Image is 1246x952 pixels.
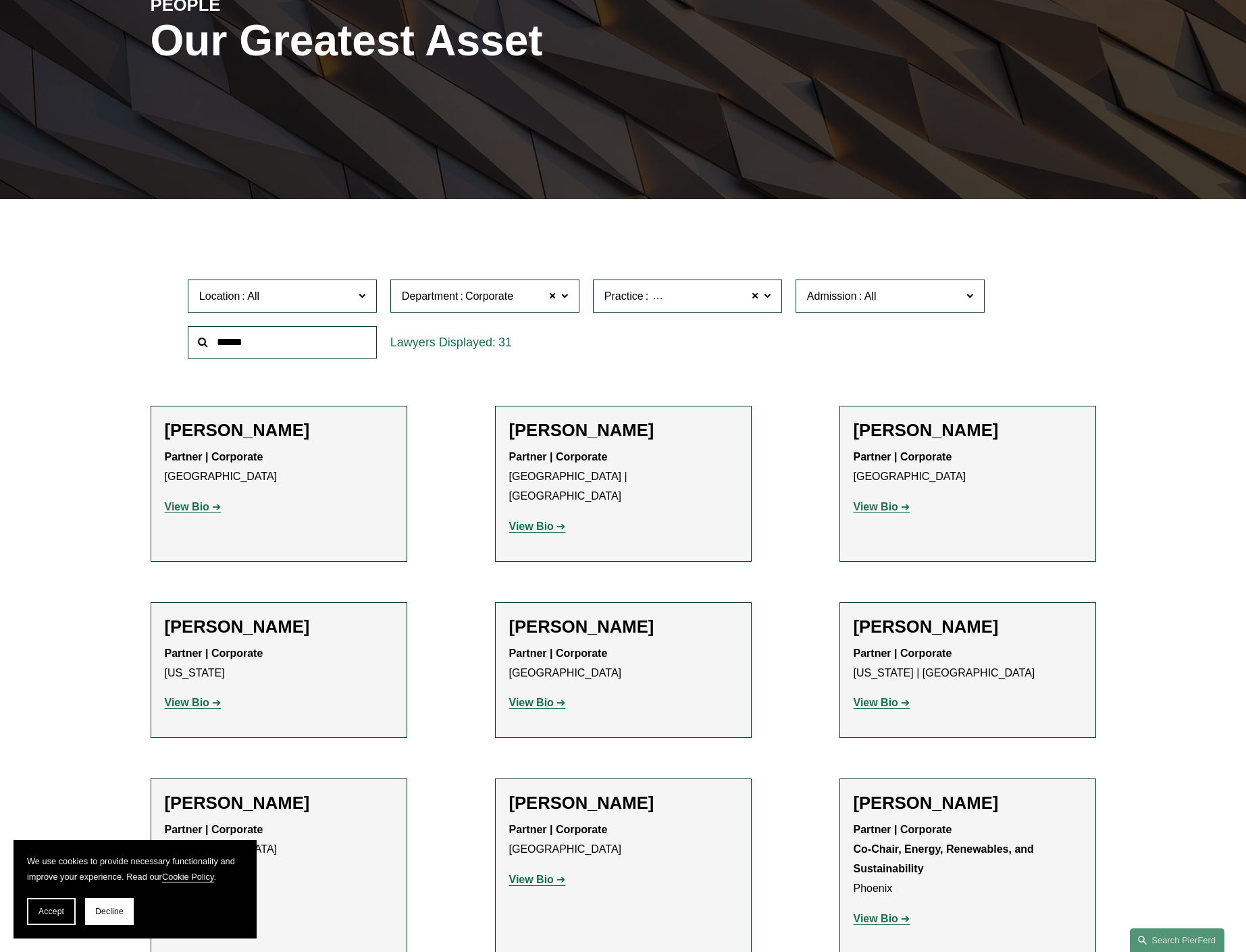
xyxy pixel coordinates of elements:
strong: Partner | Corporate [854,451,952,462]
strong: View Bio [854,697,898,708]
span: Practice [604,290,644,302]
h2: [PERSON_NAME] [854,616,1082,637]
h2: [PERSON_NAME] [509,420,737,441]
a: View Bio [165,697,222,708]
span: Decline [95,907,124,916]
strong: Partner | Corporate [509,451,608,462]
strong: Partner | Corporate [165,451,263,462]
span: Corporate [465,288,513,305]
a: View Bio [854,913,910,924]
p: [US_STATE] [165,644,393,683]
strong: Partner | Corporate [854,824,952,835]
span: Emerging Companies [650,288,754,305]
p: [GEOGRAPHIC_DATA] [509,644,737,683]
h2: [PERSON_NAME] [165,616,393,637]
p: We use cookies to provide necessary functionality and improve your experience. Read our . [27,853,243,884]
strong: View Bio [165,697,209,708]
strong: Partner | Corporate [509,647,608,659]
button: Accept [27,898,76,925]
strong: View Bio [509,874,554,885]
strong: Co-Chair, Energy, Renewables, and Sustainability [854,843,1037,874]
a: View Bio [509,874,566,885]
span: 31 [498,336,512,349]
h2: [PERSON_NAME] [165,793,393,814]
h2: [PERSON_NAME] [509,616,737,637]
strong: View Bio [509,521,554,532]
p: Phoenix [854,820,1082,898]
span: Accept [38,907,64,916]
p: [GEOGRAPHIC_DATA] [509,820,737,860]
span: Admission [807,290,857,302]
a: Search this site [1130,928,1224,952]
a: Cookie Policy [162,872,214,882]
span: Location [199,290,240,302]
h2: [PERSON_NAME] [165,420,393,441]
strong: Partner | Corporate [165,647,263,659]
a: View Bio [854,501,910,512]
h1: Our Greatest Asset [151,16,781,65]
strong: Partner | Corporate [165,824,263,835]
strong: Partner | Corporate [854,647,952,659]
p: [US_STATE] | [GEOGRAPHIC_DATA] [854,644,1082,683]
a: View Bio [509,521,566,532]
p: [GEOGRAPHIC_DATA] [165,820,393,860]
strong: View Bio [509,697,554,708]
span: Department [402,290,459,302]
h2: [PERSON_NAME] [854,420,1082,441]
button: Decline [85,898,134,925]
a: View Bio [165,501,222,512]
a: View Bio [854,697,910,708]
h2: [PERSON_NAME] [854,793,1082,814]
strong: Partner | Corporate [509,824,608,835]
h2: [PERSON_NAME] [509,793,737,814]
p: [GEOGRAPHIC_DATA] [165,448,393,487]
section: Cookie banner [14,840,257,938]
strong: View Bio [165,501,209,512]
strong: View Bio [854,913,898,924]
strong: View Bio [854,501,898,512]
p: [GEOGRAPHIC_DATA] | [GEOGRAPHIC_DATA] [509,448,737,506]
a: View Bio [509,697,566,708]
p: [GEOGRAPHIC_DATA] [854,448,1082,487]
